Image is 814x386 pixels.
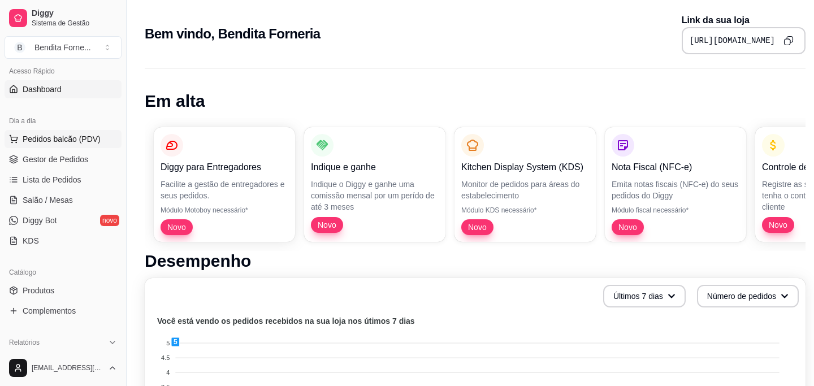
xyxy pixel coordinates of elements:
[23,305,76,316] span: Complementos
[612,206,739,215] p: Módulo fiscal necessário*
[454,127,596,242] button: Kitchen Display System (KDS)Monitor de pedidos para áreas do estabelecimentoMódulo KDS necessário...
[23,285,54,296] span: Produtos
[5,354,122,381] button: [EMAIL_ADDRESS][DOMAIN_NAME]
[5,62,122,80] div: Acesso Rápido
[145,25,321,43] h2: Bem vindo, Bendita Forneria
[32,19,117,28] span: Sistema de Gestão
[682,14,806,27] p: Link da sua loja
[697,285,799,307] button: Número de pedidos
[161,206,288,215] p: Módulo Motoboy necessário*
[605,127,746,242] button: Nota Fiscal (NFC-e)Emita notas fiscais (NFC-e) do seus pedidos do DiggyMódulo fiscal necessário*Novo
[9,338,40,347] span: Relatórios
[313,219,341,231] span: Novo
[461,161,589,174] p: Kitchen Display System (KDS)
[157,316,415,326] text: Você está vendo os pedidos recebidos na sua loja nos útimos 7 dias
[5,232,122,250] a: KDS
[311,161,439,174] p: Indique e ganhe
[166,340,170,346] tspan: 5
[161,179,288,201] p: Facilite a gestão de entregadores e seus pedidos.
[23,84,62,95] span: Dashboard
[612,161,739,174] p: Nota Fiscal (NFC-e)
[23,235,39,246] span: KDS
[145,91,806,111] h1: Em alta
[145,251,806,271] h1: Desempenho
[161,354,170,361] tspan: 4.5
[5,281,122,300] a: Produtos
[311,179,439,212] p: Indique o Diggy e ganhe uma comissão mensal por um perído de até 3 meses
[34,42,91,53] div: Bendita Forne ...
[163,222,190,233] span: Novo
[780,32,798,50] button: Copy to clipboard
[154,127,295,242] button: Diggy para EntregadoresFacilite a gestão de entregadores e seus pedidos.Módulo Motoboy necessário...
[612,179,739,201] p: Emita notas fiscais (NFC-e) do seus pedidos do Diggy
[461,206,589,215] p: Módulo KDS necessário*
[32,8,117,19] span: Diggy
[5,80,122,98] a: Dashboard
[32,363,103,372] span: [EMAIL_ADDRESS][DOMAIN_NAME]
[603,285,686,307] button: Últimos 7 dias
[5,36,122,59] button: Select a team
[5,112,122,130] div: Dia a dia
[5,171,122,189] a: Lista de Pedidos
[166,369,170,376] tspan: 4
[464,222,491,233] span: Novo
[5,263,122,281] div: Catálogo
[304,127,445,242] button: Indique e ganheIndique o Diggy e ganhe uma comissão mensal por um perído de até 3 mesesNovo
[5,211,122,229] a: Diggy Botnovo
[14,42,25,53] span: B
[5,150,122,168] a: Gestor de Pedidos
[161,161,288,174] p: Diggy para Entregadores
[614,222,642,233] span: Novo
[5,5,122,32] a: DiggySistema de Gestão
[23,174,81,185] span: Lista de Pedidos
[23,154,88,165] span: Gestor de Pedidos
[764,219,792,231] span: Novo
[461,179,589,201] p: Monitor de pedidos para áreas do estabelecimento
[5,191,122,209] a: Salão / Mesas
[5,130,122,148] button: Pedidos balcão (PDV)
[23,215,57,226] span: Diggy Bot
[690,35,775,46] pre: [URL][DOMAIN_NAME]
[23,133,101,145] span: Pedidos balcão (PDV)
[5,302,122,320] a: Complementos
[23,194,73,206] span: Salão / Mesas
